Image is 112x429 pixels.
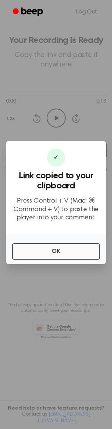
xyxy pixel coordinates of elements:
[12,171,100,191] h3: Link copied to your clipboard
[68,3,105,21] a: Log Out
[47,148,65,166] div: ✔
[12,243,100,260] button: OK
[7,5,50,19] a: Beep
[12,197,100,222] p: Press Control + V (Mac: ⌘ Command + V) to paste the player into your comment.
